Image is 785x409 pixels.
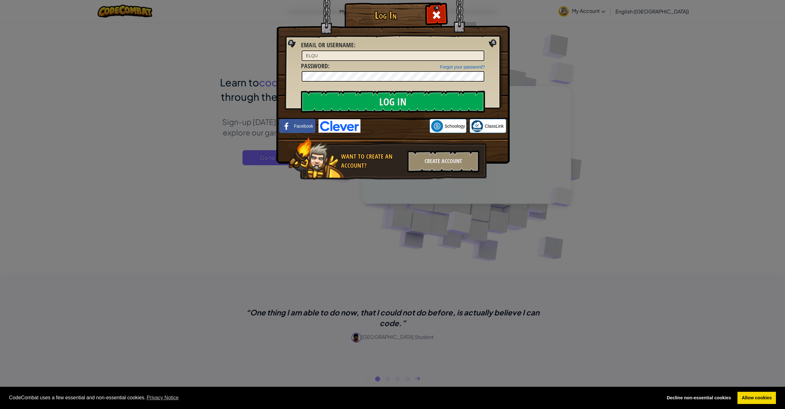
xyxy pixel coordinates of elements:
[146,393,180,402] a: learn more about cookies
[737,392,776,404] a: allow cookies
[407,151,479,172] div: Create Account
[440,64,485,69] a: Forgot your password?
[346,10,426,21] h1: Log In
[485,123,504,129] span: ClassLink
[445,123,465,129] span: Schoology
[301,41,354,49] span: Email or Username
[341,152,404,170] div: Want to create an account?
[301,62,328,70] span: Password
[294,123,313,129] span: Facebook
[364,119,426,133] div: Kirjaudu Google-tilillä. Avautuu uudelle välilehdelle
[301,41,355,50] label: :
[431,120,443,132] img: schoology.png
[662,392,735,404] a: deny cookies
[471,120,483,132] img: classlink-logo-small.png
[281,120,293,132] img: facebook_small.png
[301,91,485,113] input: Log In
[360,119,430,133] iframe: Kirjaudu Google-tilillä -painike
[9,393,658,402] span: CodeCombat uses a few essential and non-essential cookies.
[319,119,360,133] img: clever-logo-blue.png
[301,62,329,71] label: :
